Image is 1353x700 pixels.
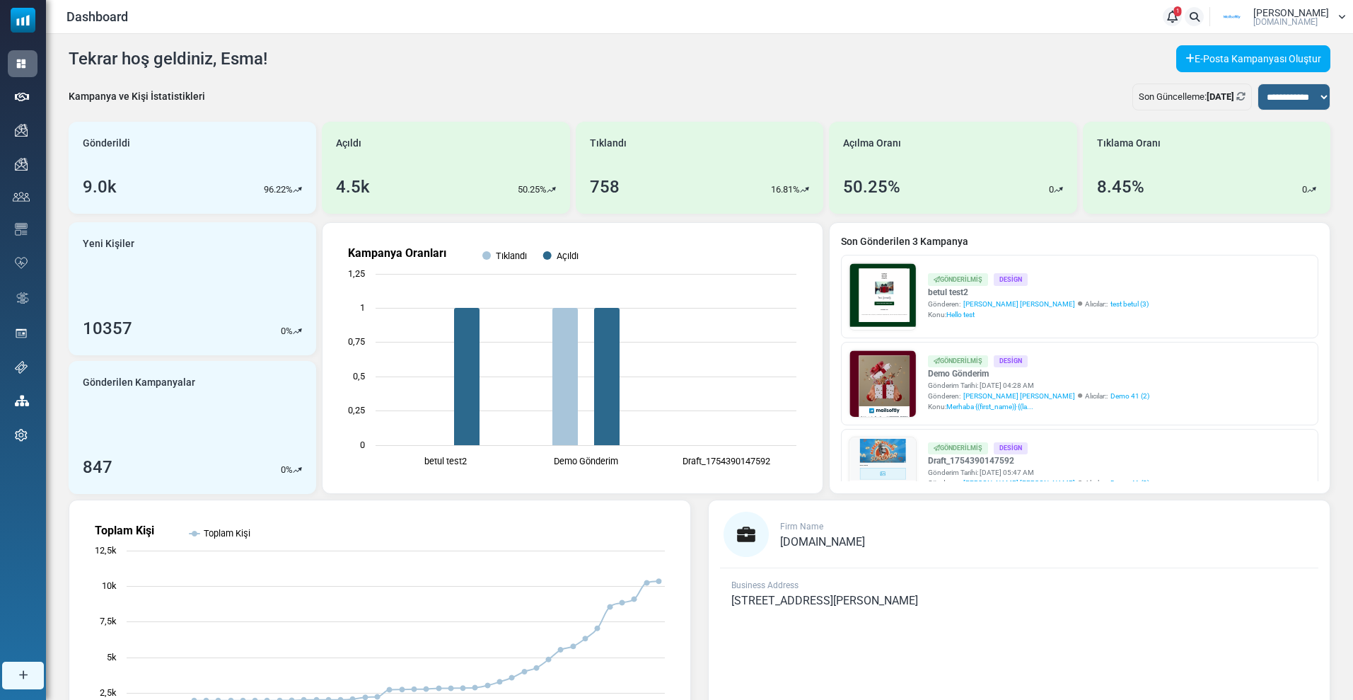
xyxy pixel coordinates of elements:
span: Gönderilen Kampanyalar [83,375,195,390]
text: Demo Gönderim [554,456,618,466]
a: Son Gönderilen 3 Kampanya [841,234,1318,249]
span: [DOMAIN_NAME] [780,535,865,549]
span: Business Address [731,580,799,590]
a: [DOMAIN_NAME] [780,537,865,548]
p: 96.22% [264,183,293,197]
a: Demo 41 (2) [1110,391,1149,401]
text: Tıklandı [496,251,527,261]
text: Toplam Kişi [204,528,250,539]
div: % [281,324,302,338]
p: 0 [1302,183,1307,197]
span: [PERSON_NAME] [PERSON_NAME] [963,391,1075,401]
a: Demo 41 (2) [1110,478,1149,488]
text: 0 [360,440,365,450]
a: 1 [1163,7,1182,26]
img: support-icon.svg [15,361,28,374]
text: 12,5k [95,545,117,556]
a: Refresh Stats [1236,91,1245,102]
img: email-templates-icon.svg [15,223,28,236]
p: 0 [1049,183,1054,197]
a: betul test2 [928,286,1149,299]
text: Açıldı [557,251,579,261]
p: 0 [281,324,286,338]
div: % [281,463,302,477]
div: Gönderilmiş [928,442,988,454]
text: Draft_1754390147592 [683,456,770,466]
text: betul test2 [425,456,468,466]
text: 7,5k [100,616,117,626]
svg: Kampanya Oranları [334,234,811,482]
span: Hello test [946,311,975,319]
div: Gönderen: Alıcılar:: [928,478,1149,488]
div: 758 [590,174,620,200]
span: Dashboard [66,7,128,26]
img: campaigns-icon.png [15,124,28,137]
div: Gönderim Tarihi: [DATE] 04:28 AM [928,380,1149,391]
span: Yeni Kişiler [83,236,134,251]
img: workflow.svg [15,290,30,306]
div: Kampanya ve Kişi İstatistikleri [69,89,205,104]
span: Merhaba {(first_name)} {(la... [946,403,1033,411]
a: Draft_1754390147592 [928,454,1149,467]
text: 5k [107,652,117,662]
span: Açıldı [336,136,361,151]
text: 10k [102,580,117,591]
text: 0,5 [353,371,365,381]
span: [PERSON_NAME] [1253,8,1329,18]
text: 0,25 [348,405,365,415]
div: Design [994,442,1028,454]
div: 50.25% [843,174,900,200]
text: 0,75 [348,336,365,347]
b: [DATE] [1207,91,1234,102]
div: Gönderen: Alıcılar:: [928,299,1149,309]
span: Açılma Oranı [843,136,901,151]
span: [PERSON_NAME] [PERSON_NAME] [963,478,1075,488]
div: Son Güncelleme: [1132,84,1252,110]
a: Demo Gönderim [928,367,1149,380]
div: 4.5k [336,174,370,200]
div: 9.0k [83,174,117,200]
text: 1 [360,302,365,313]
span: Firm Name [780,522,823,532]
img: domain-health-icon.svg [15,257,28,268]
div: Gönderim Tarihi: [DATE] 05:47 AM [928,467,1149,478]
h4: Tekrar hoş geldiniz, Esma! [69,49,267,69]
div: 8.45% [1097,174,1144,200]
div: Konu: [928,401,1149,412]
div: Gönderilmiş [928,355,988,367]
img: User Logo [1214,6,1250,28]
text: 2,5k [100,687,117,698]
img: mailsoftly_icon_blue_white.svg [11,8,35,33]
img: campaigns-icon.png [15,158,28,171]
div: 847 [83,454,112,480]
a: E-Posta Kampanyası Oluştur [1176,45,1330,72]
span: [DOMAIN_NAME] [1253,18,1318,26]
p: 50.25% [518,183,547,197]
span: [PERSON_NAME] [PERSON_NAME] [963,299,1075,309]
span: 1 [1174,6,1182,16]
img: settings-icon.svg [15,429,28,442]
a: User Logo [PERSON_NAME] [DOMAIN_NAME] [1214,6,1346,28]
text: 1,25 [348,268,365,279]
div: Design [994,355,1028,367]
text: Toplam Kişi [95,524,154,537]
div: Design [994,273,1028,285]
a: Yeni Kişiler 10357 0% [69,222,316,355]
text: Kampanya Oranları [348,246,446,260]
div: 10357 [83,316,132,341]
span: Tıklama Oranı [1097,136,1161,151]
a: test betul (3) [1110,299,1149,309]
p: 0 [281,463,286,477]
span: [STREET_ADDRESS][PERSON_NAME] [731,594,918,607]
p: 16.81% [771,183,800,197]
span: Tıklandı [590,136,627,151]
span: Gönderildi [83,136,130,151]
img: dashboard-icon-active.svg [15,57,28,70]
div: Konu: [928,309,1149,320]
div: Gönderen: Alıcılar:: [928,391,1149,401]
img: landing_pages.svg [15,327,28,340]
img: contacts-icon.svg [13,192,30,202]
div: Gönderilmiş [928,273,988,285]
